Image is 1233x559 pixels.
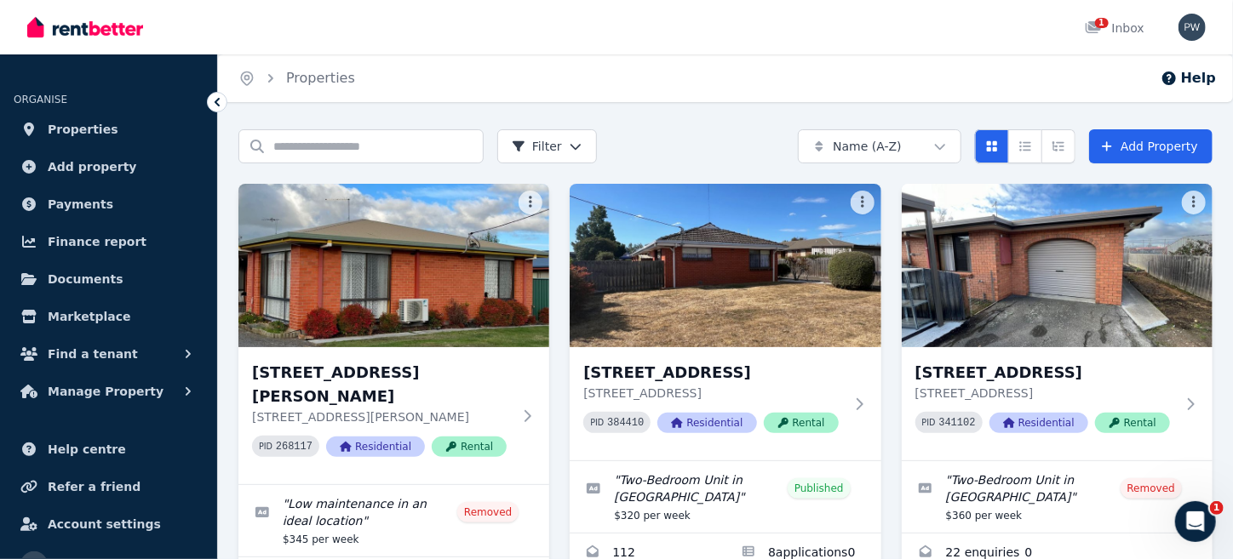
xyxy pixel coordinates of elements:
[833,138,902,155] span: Name (A-Z)
[851,191,875,214] button: More options
[14,225,204,259] a: Finance report
[14,94,67,106] span: ORGANISE
[1095,413,1170,433] span: Rental
[14,374,204,408] button: Manage Property
[975,129,1075,163] div: View options
[922,418,936,427] small: PID
[1085,20,1144,37] div: Inbox
[326,436,425,457] span: Residential
[14,507,204,541] a: Account settings
[259,442,272,451] small: PID
[798,129,961,163] button: Name (A-Z)
[252,408,512,425] p: [STREET_ADDRESS][PERSON_NAME]
[14,470,204,504] a: Refer a friend
[764,413,839,433] span: Rental
[1095,18,1109,28] span: 1
[989,413,1088,433] span: Residential
[497,129,597,163] button: Filter
[252,361,512,408] h3: [STREET_ADDRESS][PERSON_NAME]
[657,413,756,433] span: Residential
[590,418,604,427] small: PID
[14,337,204,371] button: Find a tenant
[14,299,204,334] a: Marketplace
[1179,14,1206,41] img: Paul Williams
[902,184,1213,460] a: 2/3 Burghley Street, Longford[STREET_ADDRESS][STREET_ADDRESS]PID 341102ResidentialRental
[218,54,376,102] nav: Breadcrumb
[583,361,843,385] h3: [STREET_ADDRESS]
[48,381,163,402] span: Manage Property
[570,184,880,347] img: 1/50 Malcombe St, Longford
[27,14,143,40] img: RentBetter
[48,157,137,177] span: Add property
[1008,129,1042,163] button: Compact list view
[1089,129,1213,163] a: Add Property
[1175,501,1216,542] iframe: Intercom live chat
[48,306,130,327] span: Marketplace
[14,150,204,184] a: Add property
[902,461,1213,533] a: Edit listing: Two-Bedroom Unit in Longford
[915,361,1175,385] h3: [STREET_ADDRESS]
[975,129,1009,163] button: Card view
[902,184,1213,347] img: 2/3 Burghley Street, Longford
[570,461,880,533] a: Edit listing: Two-Bedroom Unit in Longford
[1182,191,1206,214] button: More options
[1210,501,1224,515] span: 1
[570,184,880,460] a: 1/50 Malcombe St, Longford[STREET_ADDRESS][STREET_ADDRESS]PID 384410ResidentialRental
[607,417,644,429] code: 384410
[48,439,126,459] span: Help centre
[14,187,204,221] a: Payments
[48,269,123,289] span: Documents
[512,138,562,155] span: Filter
[1161,68,1216,88] button: Help
[48,194,113,214] span: Payments
[939,417,976,429] code: 341102
[432,436,507,457] span: Rental
[14,262,204,296] a: Documents
[14,432,204,466] a: Help centre
[915,385,1175,402] p: [STREET_ADDRESS]
[286,70,355,86] a: Properties
[48,476,141,497] span: Refer a friend
[238,184,549,347] img: 1/3 Burnett Street, Longford
[1041,129,1075,163] button: Expanded list view
[276,441,313,453] code: 268117
[519,191,542,214] button: More options
[238,184,549,484] a: 1/3 Burnett Street, Longford[STREET_ADDRESS][PERSON_NAME][STREET_ADDRESS][PERSON_NAME]PID 268117R...
[48,119,118,140] span: Properties
[238,485,549,556] a: Edit listing: Low maintenance in an ideal location
[583,385,843,402] p: [STREET_ADDRESS]
[48,514,161,534] span: Account settings
[48,344,138,364] span: Find a tenant
[48,231,146,252] span: Finance report
[14,112,204,146] a: Properties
